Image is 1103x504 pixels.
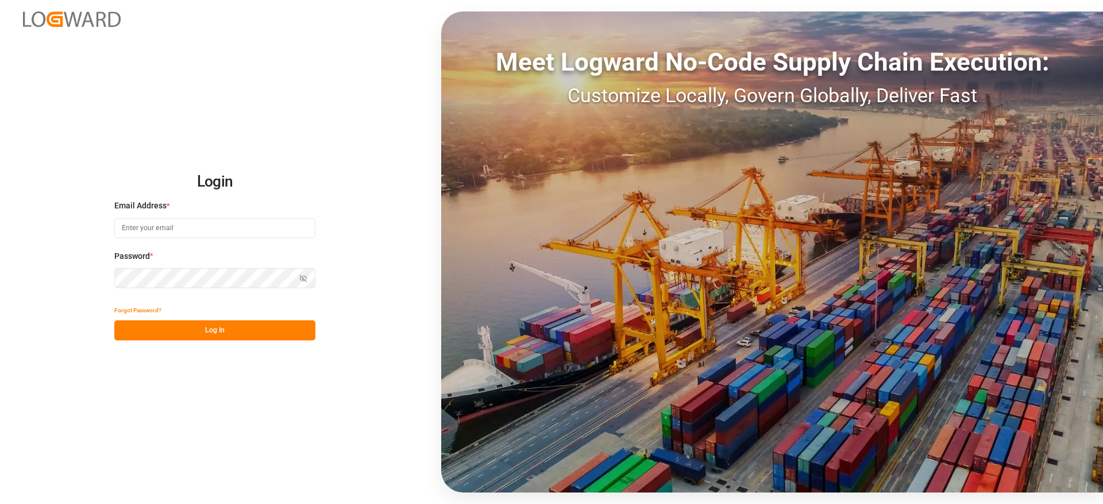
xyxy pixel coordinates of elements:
div: Customize Locally, Govern Globally, Deliver Fast [441,81,1103,110]
button: Log In [114,320,315,340]
div: Meet Logward No-Code Supply Chain Execution: [441,43,1103,81]
input: Enter your email [114,218,315,238]
img: Logward_new_orange.png [23,11,121,27]
span: Password [114,250,150,262]
button: Forgot Password? [114,300,161,320]
span: Email Address [114,200,167,212]
h2: Login [114,164,315,200]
